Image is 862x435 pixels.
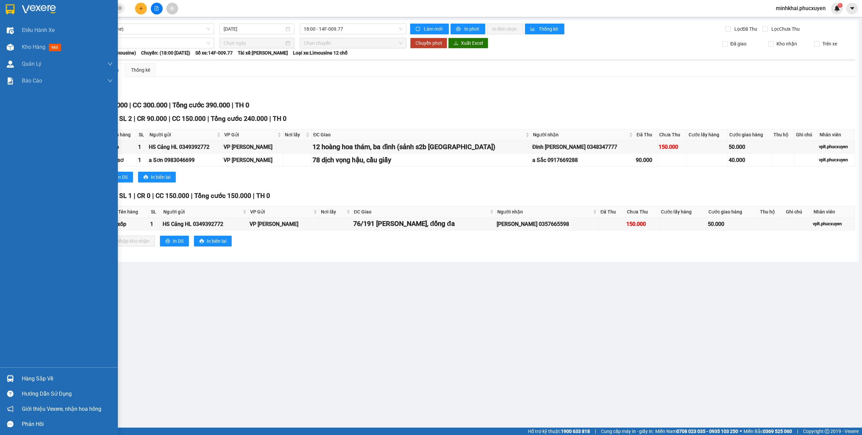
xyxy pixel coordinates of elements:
span: printer [456,27,462,32]
div: 90.000 [636,156,656,164]
div: 150.000 [659,143,686,151]
span: In phơi [464,25,480,33]
span: Miền Nam [655,428,738,435]
div: 1 [138,143,146,151]
span: | [169,115,170,123]
span: In biên lai [151,173,170,181]
span: | [191,192,193,200]
button: aim [166,3,178,14]
span: Nơi lấy [285,131,304,138]
span: Người gửi [150,131,215,138]
span: Gửi hàng [GEOGRAPHIC_DATA]: Hotline: [5,20,69,43]
span: Thống kê [539,25,559,33]
span: Tài xế: [PERSON_NAME] [238,49,288,57]
div: vplt.phucxuyen [813,221,854,227]
strong: 024 3236 3236 - [5,26,69,37]
button: bar-chartThống kê [525,24,564,34]
strong: 1900 633 818 [561,429,590,434]
div: 78 dịch vọng hậu, cầu giấy [312,155,530,165]
td: VP Loong Toòng [248,217,319,231]
strong: 0708 023 035 - 0935 103 250 [676,429,738,434]
span: | [253,192,255,200]
button: syncLàm mới [410,24,449,34]
input: 14/10/2025 [224,25,284,33]
span: In DS [173,237,184,245]
div: VP [PERSON_NAME] [224,156,282,164]
span: Xuất Excel [461,39,483,47]
button: caret-down [846,3,858,14]
span: aim [170,6,174,11]
button: printerIn phơi [451,24,485,34]
span: printer [199,239,204,244]
span: Chọn chuyến [304,38,403,48]
button: printerIn biên lai [138,172,176,182]
span: Tổng cước 240.000 [211,115,268,123]
th: Đã Thu [635,129,658,140]
div: 50.000 [708,220,757,228]
span: | [269,115,271,123]
span: 18:00 - 14F-009.77 [304,24,403,34]
img: warehouse-icon [7,61,14,68]
span: Gửi hàng Hạ Long: Hotline: [8,45,66,63]
button: Chuyển phơi [410,38,447,48]
span: | [797,428,798,435]
span: Nơi lấy [321,208,345,215]
div: vplt.phucxuyen [819,157,854,163]
th: Cước lấy hàng [687,129,728,140]
span: Chuyến: (18:00 [DATE]) [141,49,190,57]
span: message [7,421,13,427]
img: logo-vxr [6,4,14,14]
img: warehouse-icon [7,44,14,51]
span: Tổng cước 390.000 [172,101,230,109]
span: caret-down [849,5,855,11]
th: Nhân viên [812,206,855,217]
th: Tên hàng [109,129,137,140]
div: VP [PERSON_NAME] [224,143,282,151]
span: In biên lai [207,237,226,245]
span: Trên xe [820,40,840,47]
span: Báo cáo [22,76,42,85]
div: 1 [138,156,146,164]
span: close-circle [118,6,122,10]
span: | [232,101,233,109]
span: Loại xe: Limousine 12 chỗ [293,49,347,57]
span: Kho nhận [774,40,800,47]
span: SL 1 [119,192,132,200]
button: printerIn biên lai [194,236,232,246]
img: warehouse-icon [7,375,14,382]
button: printerIn DS [160,236,189,246]
div: 76/191 [PERSON_NAME], đống đa [353,219,494,229]
span: sync [416,27,421,32]
img: icon-new-feature [834,5,840,11]
th: Cước giao hàng [728,129,772,140]
span: question-circle [7,391,13,397]
span: VP Gửi [250,208,312,215]
th: Chưa Thu [625,206,659,217]
strong: 0888 827 827 - 0848 827 827 [16,32,69,43]
div: 40.000 [729,156,771,164]
span: CC 150.000 [172,115,206,123]
span: Hạ Long - Hà Nội (Limousine) [31,24,210,34]
th: Cước lấy hàng [659,206,707,217]
div: xốp [118,220,148,228]
span: mới [49,44,61,51]
span: Giới thiệu Vexere, nhận hoa hồng [22,405,101,413]
div: 12 hoàng hoa thám, ba đình (sảnh s2b [GEOGRAPHIC_DATA]) [312,142,530,152]
button: In đơn chọn [487,24,524,34]
div: Hàng sắp về [22,374,113,384]
span: Tổng cước 150.000 [194,192,251,200]
span: minhkhai.phucxuyen [770,4,831,12]
span: Đã giao [728,40,749,47]
span: Chọn tuyến [31,38,210,48]
div: Hướng dẫn sử dụng [22,389,113,399]
span: | [595,428,596,435]
span: Lọc Đã Thu [732,25,758,33]
span: CC 300.000 [133,101,167,109]
span: plus [139,6,143,11]
button: file-add [151,3,163,14]
button: plus [135,3,147,14]
span: | [134,115,135,123]
button: printerIn DS [104,172,133,182]
div: 50.000 [729,143,771,151]
span: Người gửi [163,208,241,215]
